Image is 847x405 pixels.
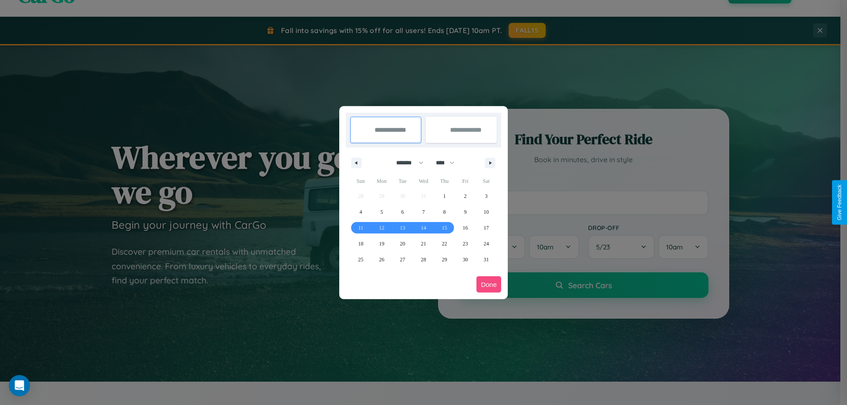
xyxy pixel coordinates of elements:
[371,204,392,220] button: 5
[392,236,413,252] button: 20
[371,220,392,236] button: 12
[443,188,446,204] span: 1
[350,204,371,220] button: 4
[392,174,413,188] span: Tue
[421,252,426,268] span: 28
[463,236,468,252] span: 23
[413,236,434,252] button: 21
[434,252,455,268] button: 29
[350,174,371,188] span: Sun
[434,204,455,220] button: 8
[421,236,426,252] span: 21
[358,252,364,268] span: 25
[476,220,497,236] button: 17
[463,220,468,236] span: 16
[379,220,384,236] span: 12
[455,174,476,188] span: Fri
[371,252,392,268] button: 26
[434,188,455,204] button: 1
[464,188,467,204] span: 2
[455,236,476,252] button: 23
[371,236,392,252] button: 19
[422,204,425,220] span: 7
[400,220,405,236] span: 13
[455,220,476,236] button: 16
[392,252,413,268] button: 27
[392,220,413,236] button: 13
[483,220,489,236] span: 17
[380,204,383,220] span: 5
[421,220,426,236] span: 14
[464,204,467,220] span: 9
[476,236,497,252] button: 24
[434,236,455,252] button: 22
[836,185,843,220] div: Give Feedback
[400,236,405,252] span: 20
[483,252,489,268] span: 31
[455,252,476,268] button: 30
[443,204,446,220] span: 8
[413,252,434,268] button: 28
[476,276,501,293] button: Done
[360,204,362,220] span: 4
[455,204,476,220] button: 9
[379,236,384,252] span: 19
[350,236,371,252] button: 18
[413,220,434,236] button: 14
[442,220,447,236] span: 15
[371,174,392,188] span: Mon
[401,204,404,220] span: 6
[350,220,371,236] button: 11
[455,188,476,204] button: 2
[463,252,468,268] span: 30
[350,252,371,268] button: 25
[413,174,434,188] span: Wed
[476,188,497,204] button: 3
[392,204,413,220] button: 6
[476,252,497,268] button: 31
[434,174,455,188] span: Thu
[434,220,455,236] button: 15
[413,204,434,220] button: 7
[400,252,405,268] span: 27
[358,236,364,252] span: 18
[483,236,489,252] span: 24
[476,204,497,220] button: 10
[485,188,487,204] span: 3
[9,375,30,396] div: Open Intercom Messenger
[442,252,447,268] span: 29
[476,174,497,188] span: Sat
[442,236,447,252] span: 22
[379,252,384,268] span: 26
[358,220,364,236] span: 11
[483,204,489,220] span: 10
